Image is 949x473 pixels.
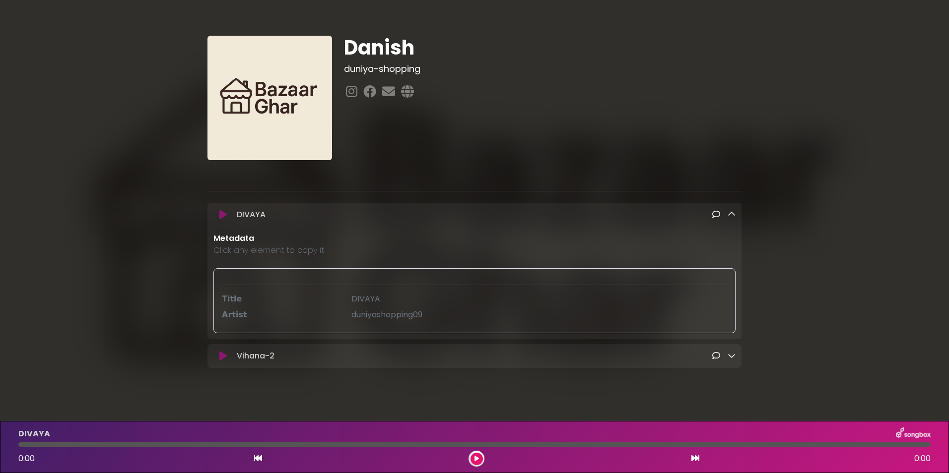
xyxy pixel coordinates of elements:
div: Artist [216,309,345,321]
p: Metadata [213,233,736,244]
img: 4vGZ4QXSguwBTn86kXf1 [207,36,332,160]
span: DIVAYA [351,293,380,304]
span: duniyashopping09 [351,309,422,320]
h1: Danish [344,36,742,59]
p: DIVAYA [237,209,266,221]
h3: duniya-shopping [344,63,742,74]
div: Title [216,293,345,305]
p: Vihana-2 [237,350,274,362]
p: Click any element to copy it [213,244,736,256]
